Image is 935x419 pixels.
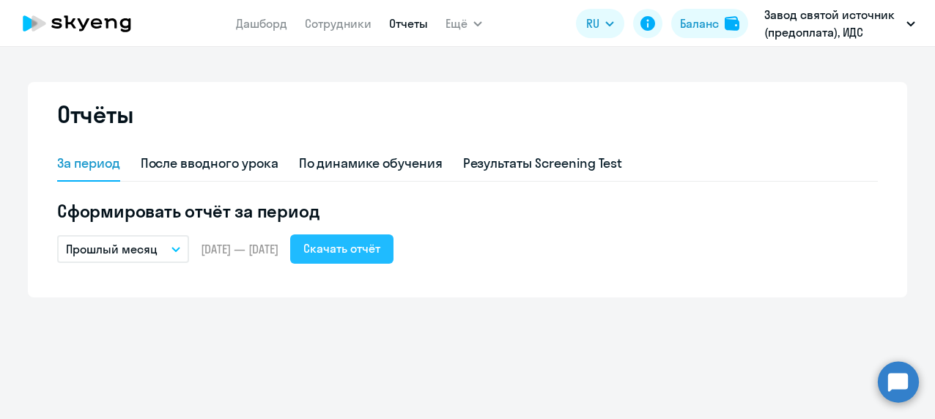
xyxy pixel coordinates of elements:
[764,6,901,41] p: Завод святой источник (предоплата), ИДС БОРЖОМИ, ООО
[305,16,372,31] a: Сотрудники
[576,9,624,38] button: RU
[57,235,189,263] button: Прошлый месяц
[725,16,739,31] img: balance
[299,154,443,173] div: По динамике обучения
[57,100,133,129] h2: Отчёты
[57,154,120,173] div: За период
[671,9,748,38] button: Балансbalance
[141,154,278,173] div: После вводного урока
[236,16,287,31] a: Дашборд
[290,234,393,264] button: Скачать отчёт
[303,240,380,257] div: Скачать отчёт
[57,199,878,223] h5: Сформировать отчёт за период
[463,154,623,173] div: Результаты Screening Test
[446,9,482,38] button: Ещё
[757,6,923,41] button: Завод святой источник (предоплата), ИДС БОРЖОМИ, ООО
[680,15,719,32] div: Баланс
[586,15,599,32] span: RU
[446,15,467,32] span: Ещё
[66,240,158,258] p: Прошлый месяц
[389,16,428,31] a: Отчеты
[201,241,278,257] span: [DATE] — [DATE]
